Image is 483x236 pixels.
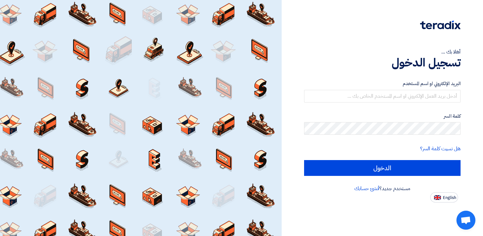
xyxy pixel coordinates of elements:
img: Teradix logo [420,21,461,29]
button: English [430,192,458,202]
h1: تسجيل الدخول [304,56,461,70]
label: كلمة السر [304,113,461,120]
div: أهلا بك ... [304,48,461,56]
input: أدخل بريد العمل الإلكتروني او اسم المستخدم الخاص بك ... [304,90,461,102]
label: البريد الإلكتروني او اسم المستخدم [304,80,461,87]
span: English [443,196,456,200]
input: الدخول [304,160,461,176]
a: هل نسيت كلمة السر؟ [420,145,461,152]
div: مستخدم جديد؟ [304,185,461,192]
a: Open chat [456,211,475,230]
img: en-US.png [434,195,441,200]
a: أنشئ حسابك [354,185,379,192]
